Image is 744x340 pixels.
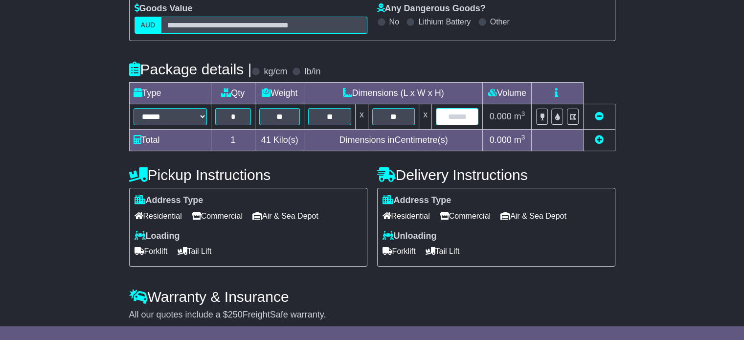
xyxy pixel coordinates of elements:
[129,130,211,151] td: Total
[264,67,287,77] label: kg/cm
[178,244,212,259] span: Tail Lift
[500,208,566,224] span: Air & Sea Depot
[514,135,525,145] span: m
[418,17,471,26] label: Lithium Battery
[252,208,318,224] span: Air & Sea Depot
[355,104,368,130] td: x
[490,112,512,121] span: 0.000
[129,167,367,183] h4: Pickup Instructions
[255,83,304,104] td: Weight
[135,3,193,14] label: Goods Value
[304,130,483,151] td: Dimensions in Centimetre(s)
[135,195,203,206] label: Address Type
[304,67,320,77] label: lb/in
[383,244,416,259] span: Forklift
[129,289,615,305] h4: Warranty & Insurance
[440,208,491,224] span: Commercial
[135,208,182,224] span: Residential
[483,83,532,104] td: Volume
[192,208,243,224] span: Commercial
[211,130,255,151] td: 1
[129,83,211,104] td: Type
[490,135,512,145] span: 0.000
[255,130,304,151] td: Kilo(s)
[595,135,604,145] a: Add new item
[383,195,451,206] label: Address Type
[211,83,255,104] td: Qty
[419,104,432,130] td: x
[383,231,437,242] label: Unloading
[383,208,430,224] span: Residential
[261,135,271,145] span: 41
[595,112,604,121] a: Remove this item
[129,310,615,320] div: All our quotes include a $ FreightSafe warranty.
[304,83,483,104] td: Dimensions (L x W x H)
[389,17,399,26] label: No
[490,17,510,26] label: Other
[521,110,525,117] sup: 3
[129,61,252,77] h4: Package details |
[521,134,525,141] sup: 3
[426,244,460,259] span: Tail Lift
[377,3,486,14] label: Any Dangerous Goods?
[135,244,168,259] span: Forklift
[228,310,243,319] span: 250
[514,112,525,121] span: m
[135,231,180,242] label: Loading
[135,17,162,34] label: AUD
[377,167,615,183] h4: Delivery Instructions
